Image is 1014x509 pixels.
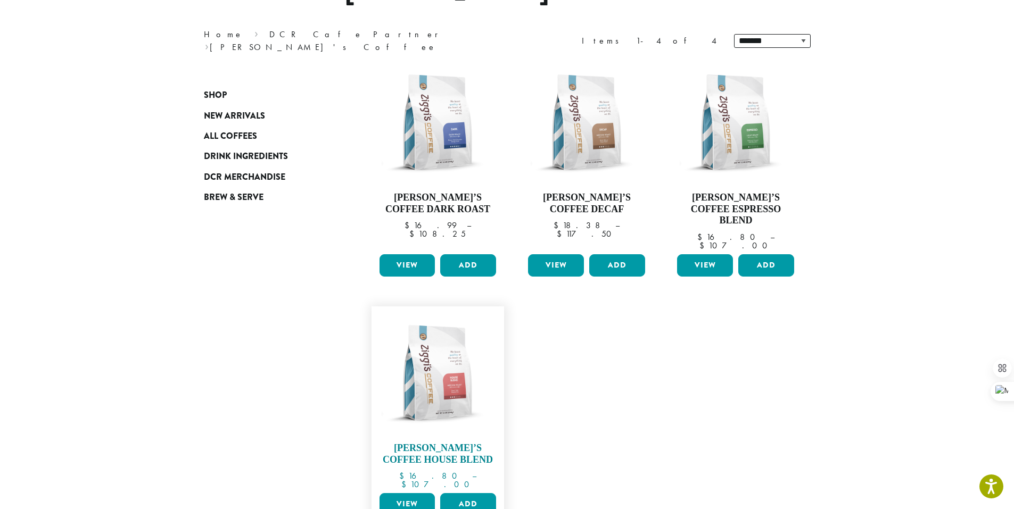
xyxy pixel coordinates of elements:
[204,167,332,187] a: DCR Merchandise
[699,240,772,251] bdi: 107.00
[554,220,605,231] bdi: 18.38
[204,191,263,204] span: Brew & Serve
[204,130,257,143] span: All Coffees
[377,192,499,215] h4: [PERSON_NAME]’s Coffee Dark Roast
[697,231,706,243] span: $
[204,85,332,105] a: Shop
[380,254,435,277] a: View
[440,254,496,277] button: Add
[204,146,332,166] a: Drink Ingredients
[376,61,499,183] img: Ziggis-Dark-Blend-12-oz.png
[401,479,474,490] bdi: 107.00
[254,24,258,41] span: ›
[405,220,457,231] bdi: 16.99
[204,29,243,40] a: Home
[204,150,288,163] span: Drink Ingredients
[204,110,265,123] span: New Arrivals
[401,479,410,490] span: $
[204,187,332,207] a: Brew & Serve
[204,126,332,146] a: All Coffees
[204,28,491,54] nav: Breadcrumb
[738,254,794,277] button: Add
[674,192,797,227] h4: [PERSON_NAME]’s Coffee Espresso Blend
[399,470,462,481] bdi: 16.80
[674,61,797,183] img: Ziggis-Espresso-Blend-12-oz.png
[409,228,418,239] span: $
[674,61,797,250] a: [PERSON_NAME]’s Coffee Espresso Blend
[697,231,760,243] bdi: 16.80
[377,443,499,465] h4: [PERSON_NAME]’s Coffee House Blend
[269,29,446,40] a: DCR Cafe Partner
[770,231,774,243] span: –
[472,470,476,481] span: –
[377,312,499,489] a: [PERSON_NAME]’s Coffee House Blend
[677,254,733,277] a: View
[467,220,471,231] span: –
[589,254,645,277] button: Add
[204,89,227,102] span: Shop
[377,61,499,250] a: [PERSON_NAME]’s Coffee Dark Roast
[399,470,408,481] span: $
[205,37,209,54] span: ›
[525,192,648,215] h4: [PERSON_NAME]’s Coffee Decaf
[557,228,566,239] span: $
[405,220,414,231] span: $
[204,105,332,126] a: New Arrivals
[409,228,466,239] bdi: 108.25
[525,61,648,183] img: Ziggis-Decaf-Blend-12-oz.png
[376,312,499,434] img: Ziggis-House-Blend-12-oz.png
[557,228,616,239] bdi: 117.50
[528,254,584,277] a: View
[204,171,285,184] span: DCR Merchandise
[699,240,708,251] span: $
[554,220,563,231] span: $
[582,35,718,47] div: Items 1-4 of 4
[615,220,620,231] span: –
[525,61,648,250] a: [PERSON_NAME]’s Coffee Decaf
